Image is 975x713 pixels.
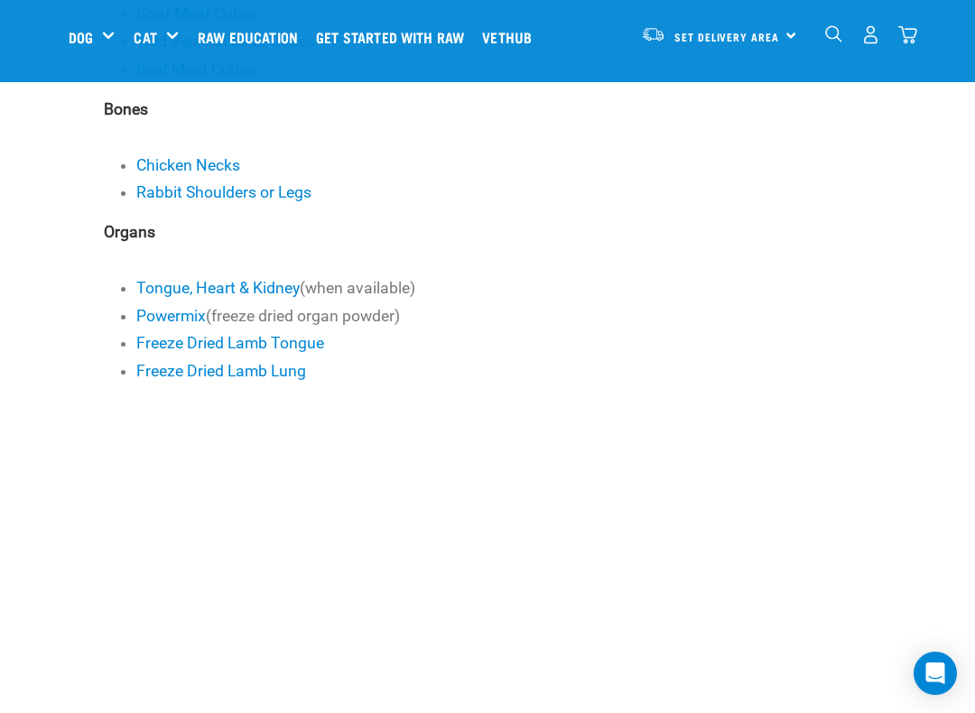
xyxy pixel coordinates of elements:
a: Dog [69,26,93,48]
a: Chicken Necks [136,156,240,174]
a: Freeze Dried Lamb Tongue [136,334,324,352]
li: (when available) [136,276,459,300]
a: Cat [134,26,156,48]
a: Get started with Raw [311,1,478,73]
strong: Organs [104,223,155,241]
span: Set Delivery Area [674,33,779,40]
a: Powermix [136,307,206,325]
a: Tongue, Heart & Kidney [136,279,300,297]
img: van-moving.png [641,26,665,42]
img: user.png [861,25,880,44]
a: Vethub [478,1,545,73]
img: home-icon-1@2x.png [825,25,842,42]
li: (freeze dried organ powder) [136,304,459,328]
a: Rabbit Shoulders or Legs [136,183,311,201]
a: Raw Education [193,1,311,73]
strong: Bones [104,100,148,118]
a: Freeze Dried Lamb Lung [136,362,306,380]
img: home-icon@2x.png [898,25,917,44]
div: Open Intercom Messenger [914,652,957,695]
